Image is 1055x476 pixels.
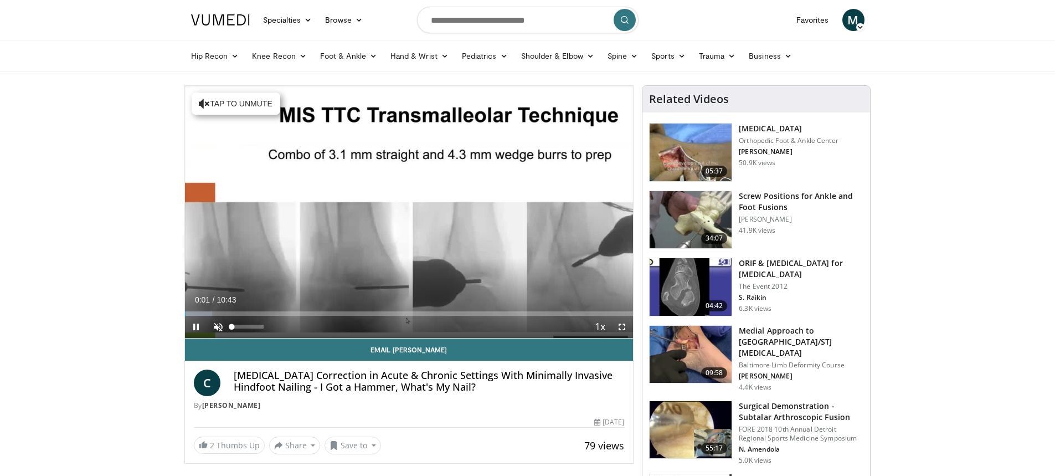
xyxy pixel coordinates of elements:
div: Volume Level [232,325,264,329]
h3: Surgical Demonstration - Subtalar Arthroscopic Fusion [739,401,863,423]
p: The Event 2012 [739,282,863,291]
img: 67572_0000_3.png.150x105_q85_crop-smart_upscale.jpg [650,191,732,249]
a: 04:42 ORIF & [MEDICAL_DATA] for [MEDICAL_DATA] The Event 2012 S. Raikin 6.3K views [649,258,863,316]
a: [PERSON_NAME] [202,401,261,410]
div: By [194,401,625,411]
a: Email [PERSON_NAME] [185,339,634,361]
a: 05:37 [MEDICAL_DATA] Orthopedic Foot & Ankle Center [PERSON_NAME] 50.9K views [649,123,863,182]
a: Hip Recon [184,45,246,67]
span: 79 views [584,439,624,452]
button: Share [269,437,321,454]
a: Foot & Ankle [313,45,384,67]
h4: Related Videos [649,93,729,106]
h4: [MEDICAL_DATA] Correction in Acute & Chronic Settings With Minimally Invasive Hindfoot Nailing - ... [234,370,625,393]
img: b3e585cd-3312-456d-b1b7-4eccbcdb01ed.150x105_q85_crop-smart_upscale.jpg [650,326,732,383]
p: N. Amendola [739,445,863,454]
div: [DATE] [594,417,624,427]
span: 34:07 [701,233,728,244]
p: Orthopedic Foot & Ankle Center [739,136,838,145]
span: 0:01 [195,295,210,304]
p: 5.0K views [739,456,771,465]
span: 10:43 [217,295,236,304]
button: Pause [185,316,207,338]
span: 04:42 [701,300,728,311]
button: Save to [325,437,381,454]
button: Fullscreen [611,316,633,338]
a: 2 Thumbs Up [194,437,265,454]
img: 545635_3.png.150x105_q85_crop-smart_upscale.jpg [650,124,732,181]
a: 34:07 Screw Positions for Ankle and Foot Fusions [PERSON_NAME] 41.9K views [649,191,863,249]
p: 41.9K views [739,226,775,235]
p: Baltimore Limb Deformity Course [739,361,863,370]
a: C [194,370,220,396]
h3: [MEDICAL_DATA] [739,123,838,134]
p: [PERSON_NAME] [739,147,838,156]
h3: Medial Approach to [GEOGRAPHIC_DATA]/STJ [MEDICAL_DATA] [739,325,863,359]
a: 55:17 Surgical Demonstration - Subtalar Arthroscopic Fusion FORE 2018 10th Annual Detroit Regiona... [649,401,863,465]
button: Unmute [207,316,229,338]
a: Favorites [790,9,836,31]
span: 2 [210,440,214,451]
p: [PERSON_NAME] [739,372,863,381]
h3: ORIF & [MEDICAL_DATA] for [MEDICAL_DATA] [739,258,863,280]
img: VuMedi Logo [191,14,250,25]
a: Hand & Wrist [384,45,455,67]
span: / [213,295,215,304]
a: Business [742,45,799,67]
div: Progress Bar [185,311,634,316]
a: Knee Recon [245,45,313,67]
p: [PERSON_NAME] [739,215,863,224]
p: 6.3K views [739,304,771,313]
a: Trauma [692,45,743,67]
p: 4.4K views [739,383,771,392]
a: M [842,9,864,31]
img: E-HI8y-Omg85H4KX4xMDoxOmtxOwKG7D_4.150x105_q85_crop-smart_upscale.jpg [650,258,732,316]
input: Search topics, interventions [417,7,639,33]
span: 55:17 [701,443,728,454]
a: Sports [645,45,692,67]
button: Playback Rate [589,316,611,338]
a: Browse [318,9,369,31]
video-js: Video Player [185,86,634,339]
a: Shoulder & Elbow [514,45,601,67]
a: Specialties [256,9,319,31]
a: 09:58 Medial Approach to [GEOGRAPHIC_DATA]/STJ [MEDICAL_DATA] Baltimore Limb Deformity Course [PE... [649,325,863,392]
button: Tap to unmute [192,93,280,115]
p: S. Raikin [739,293,863,302]
img: f04bac8f-a1d2-4078-a4f0-9e66789b4112.150x105_q85_crop-smart_upscale.jpg [650,401,732,459]
p: 50.9K views [739,158,775,167]
p: FORE 2018 10th Annual Detroit Regional Sports Medicine Symposium [739,425,863,443]
a: Spine [601,45,645,67]
span: 05:37 [701,166,728,177]
span: 09:58 [701,367,728,378]
h3: Screw Positions for Ankle and Foot Fusions [739,191,863,213]
a: Pediatrics [455,45,514,67]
